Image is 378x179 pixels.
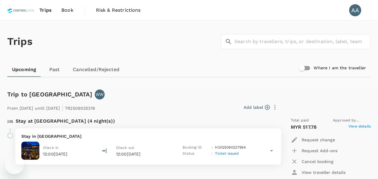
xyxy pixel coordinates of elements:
img: 7 Heaven Boutique Hotel [21,142,39,160]
a: Past [41,62,68,77]
span: Approved by [333,118,371,124]
span: Check out [116,146,134,150]
span: Trips [39,7,52,14]
span: Check in [43,146,58,150]
a: Upcoming [7,62,41,77]
span: Risk & Restrictions [96,7,141,14]
button: Add label [244,104,270,110]
button: Cancel booking [291,156,333,167]
p: H2025090227954 [215,145,246,151]
input: Search by travellers, trips, or destination, label, team [235,34,371,49]
button: Request Add-ons [291,145,337,156]
p: From [DATE] until [DATE] TR2509025319 [7,102,95,113]
p: Request change [302,137,335,143]
img: Control Union Malaysia Sdn. Bhd. [7,4,35,17]
p: WW [96,91,103,97]
p: Request Add-ons [302,148,337,154]
button: Request change [291,134,335,145]
div: AA [349,4,361,16]
p: Cancel booking [302,159,333,165]
span: View details [349,124,371,131]
span: Ticket issued [215,151,239,155]
p: Stay in [GEOGRAPHIC_DATA] [21,133,275,139]
p: View traveller details [302,169,346,175]
p: : [211,145,213,151]
h1: Trips [7,21,32,62]
p: 12:00[DATE] [43,151,68,157]
h6: Trip to [GEOGRAPHIC_DATA] [7,89,92,99]
h6: Where I am the traveller [314,65,366,71]
span: Book [61,7,73,14]
iframe: Button to launch messaging window [5,155,24,174]
button: View traveller details [291,167,346,178]
p: Booking ID [183,145,209,151]
span: | [62,104,63,112]
p: 12:00[DATE] [116,151,173,157]
span: Total paid [291,118,309,124]
p: Stay at [GEOGRAPHIC_DATA] (4 night(s)) [16,118,115,125]
a: Cancelled/Rejected [68,62,124,77]
p: Status [183,151,209,157]
p: MYR 517.78 [291,124,317,131]
p: : [211,151,213,157]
